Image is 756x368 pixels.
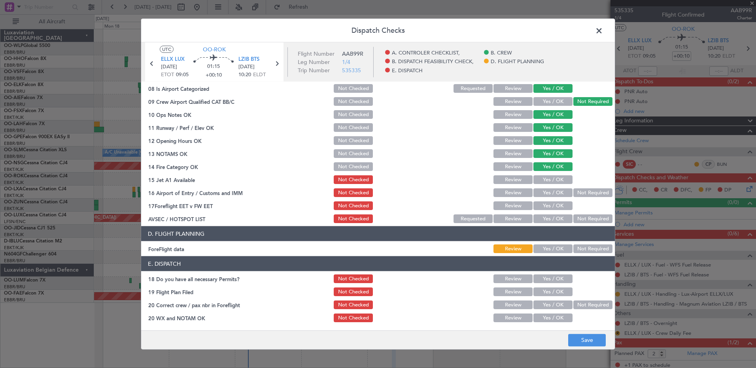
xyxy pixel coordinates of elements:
[573,188,612,197] button: Not Required
[573,300,612,309] button: Not Required
[573,214,612,223] button: Not Required
[573,244,612,253] button: Not Required
[141,19,615,43] header: Dispatch Checks
[573,97,612,106] button: Not Required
